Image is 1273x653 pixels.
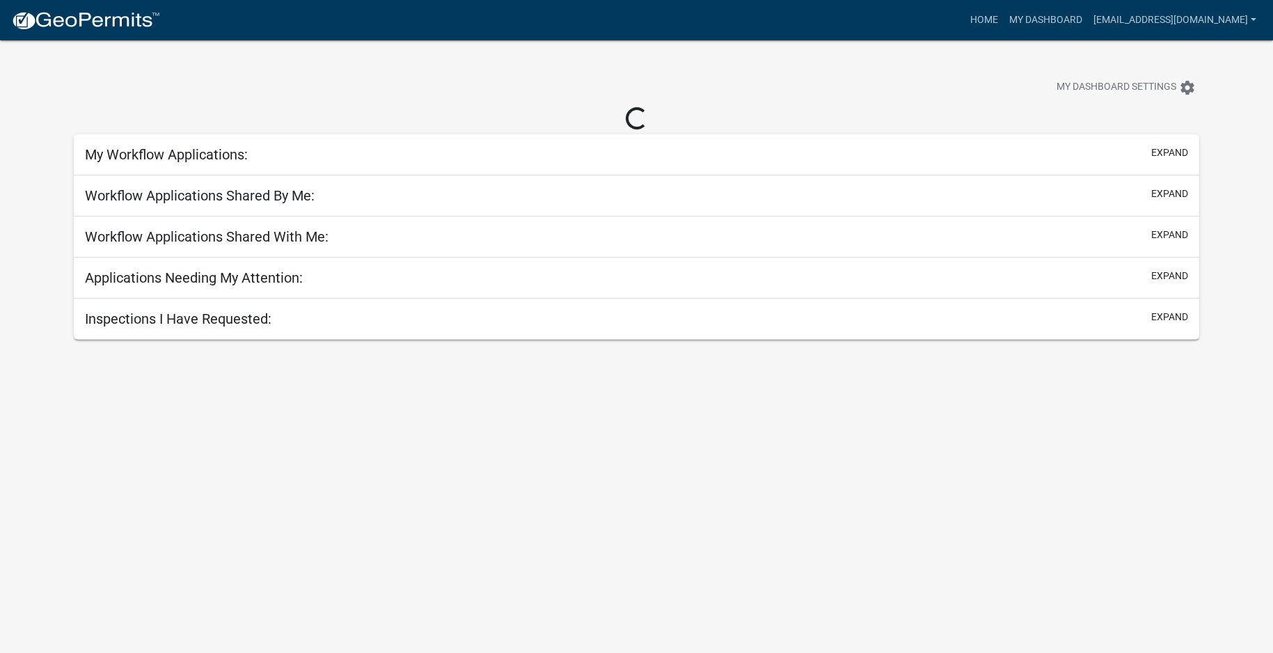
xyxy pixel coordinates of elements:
h5: Workflow Applications Shared By Me: [85,187,315,204]
h5: Workflow Applications Shared With Me: [85,228,329,245]
a: Home [965,7,1004,33]
a: My Dashboard [1004,7,1088,33]
a: [EMAIL_ADDRESS][DOMAIN_NAME] [1088,7,1262,33]
button: expand [1151,228,1188,242]
span: My Dashboard Settings [1057,79,1176,96]
button: expand [1151,269,1188,283]
i: settings [1179,79,1196,96]
h5: Inspections I Have Requested: [85,310,271,327]
button: expand [1151,145,1188,160]
button: My Dashboard Settingssettings [1045,74,1207,101]
button: expand [1151,187,1188,201]
h5: My Workflow Applications: [85,146,248,163]
h5: Applications Needing My Attention: [85,269,303,286]
button: expand [1151,310,1188,324]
